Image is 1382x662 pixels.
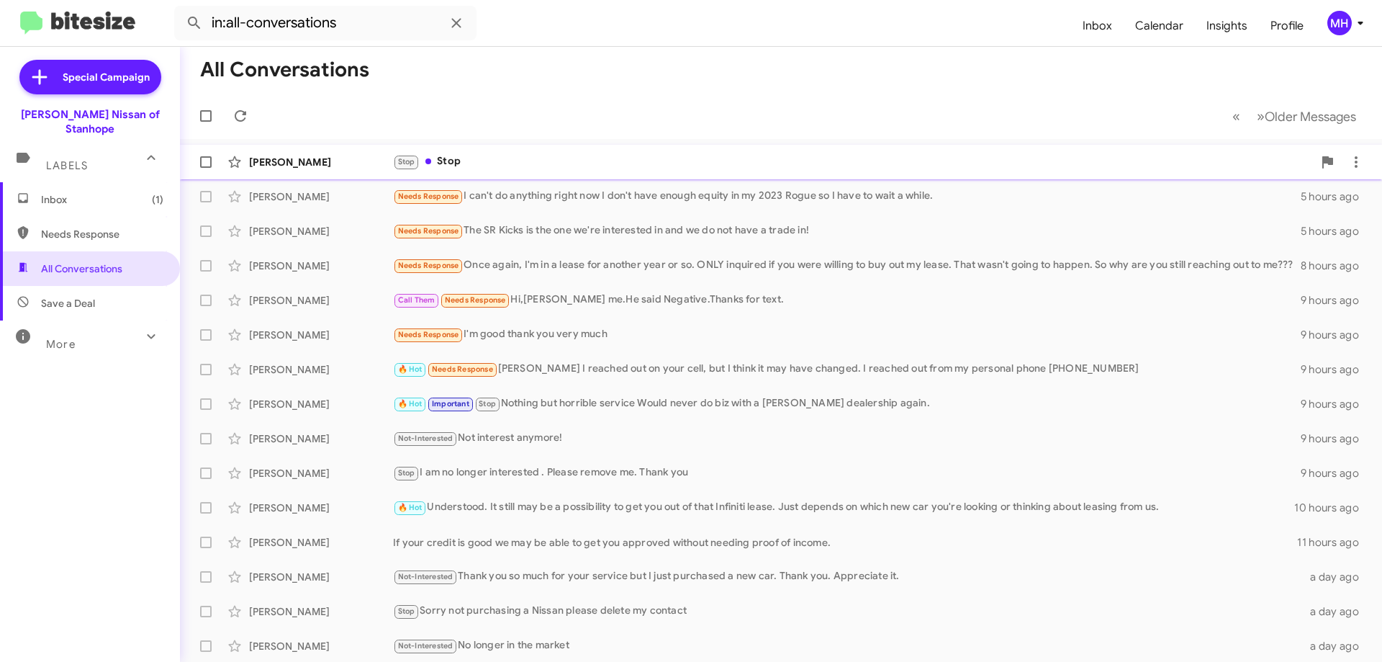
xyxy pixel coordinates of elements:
div: [PERSON_NAME] [249,362,393,377]
div: 5 hours ago [1301,189,1370,204]
div: a day ago [1301,570,1370,584]
div: Once again, I'm in a lease for another year or so. ONLY inquired if you were willing to buy out m... [393,257,1301,274]
div: [PERSON_NAME] [249,431,393,446]
span: 🔥 Hot [398,503,423,512]
span: Call Them [398,295,435,305]
span: » [1257,107,1265,125]
span: 🔥 Hot [398,399,423,408]
div: I'm good thank you very much [393,326,1301,343]
div: [PERSON_NAME] [249,466,393,480]
div: [PERSON_NAME] [249,293,393,308]
div: If your credit is good we may be able to get you approved without needing proof of income. [393,535,1297,550]
div: Understood. It still may be a possibility to get you out of that Infiniti lease. Just depends on ... [393,499,1294,516]
div: a day ago [1301,604,1370,619]
div: [PERSON_NAME] [249,397,393,411]
span: Stop [398,157,415,166]
div: [PERSON_NAME] I reached out on your cell, but I think it may have changed. I reached out from my ... [393,361,1301,377]
span: Stop [398,468,415,478]
div: [PERSON_NAME] [249,570,393,584]
div: I am no longer interested . Please remove me. Thank you [393,465,1301,481]
div: 10 hours ago [1294,501,1370,515]
span: Needs Response [398,192,459,201]
button: Next [1248,102,1365,131]
div: 9 hours ago [1301,431,1370,446]
span: Not-Interested [398,641,453,650]
div: No longer in the market [393,638,1301,654]
div: 9 hours ago [1301,362,1370,377]
span: (1) [152,192,163,207]
span: Stop [398,607,415,616]
a: Special Campaign [19,60,161,94]
a: Insights [1195,5,1259,47]
div: MH [1327,11,1352,35]
span: Not-Interested [398,434,453,443]
span: Important [432,399,469,408]
div: [PERSON_NAME] [249,155,393,169]
span: Needs Response [398,261,459,270]
div: [PERSON_NAME] [249,224,393,238]
div: I can't do anything right now I don't have enough equity in my 2023 Rogue so I have to wait a while. [393,188,1301,205]
div: The SR Kicks is the one we're interested in and we do not have a trade in! [393,223,1301,239]
div: 8 hours ago [1301,259,1370,273]
div: 5 hours ago [1301,224,1370,238]
div: Hi,[PERSON_NAME] me.He said Negative.Thanks for text. [393,292,1301,308]
div: [PERSON_NAME] [249,604,393,619]
div: Not interest anymore! [393,430,1301,447]
span: Needs Response [445,295,506,305]
nav: Page navigation example [1224,102,1365,131]
span: Inbox [41,192,163,207]
div: Stop [393,153,1313,170]
div: [PERSON_NAME] [249,639,393,653]
span: 🔥 Hot [398,364,423,374]
a: Profile [1259,5,1315,47]
div: 9 hours ago [1301,397,1370,411]
span: Labels [46,159,88,172]
div: 9 hours ago [1301,328,1370,342]
div: 9 hours ago [1301,466,1370,480]
span: « [1232,107,1240,125]
span: More [46,338,76,351]
h1: All Conversations [200,58,369,81]
span: Stop [479,399,496,408]
span: Special Campaign [63,70,150,84]
a: Inbox [1071,5,1124,47]
span: Needs Response [398,330,459,339]
a: Calendar [1124,5,1195,47]
div: [PERSON_NAME] [249,535,393,550]
span: All Conversations [41,261,122,276]
div: [PERSON_NAME] [249,189,393,204]
span: Save a Deal [41,296,95,310]
span: Older Messages [1265,109,1356,125]
span: Needs Response [432,364,493,374]
div: a day ago [1301,639,1370,653]
div: [PERSON_NAME] [249,328,393,342]
div: [PERSON_NAME] [249,501,393,515]
div: 11 hours ago [1297,535,1370,550]
div: Thank you so much for your service but I just purchased a new car. Thank you. Appreciate it. [393,568,1301,585]
div: [PERSON_NAME] [249,259,393,273]
button: Previous [1224,102,1249,131]
span: Needs Response [41,227,163,241]
span: Not-Interested [398,572,453,581]
button: MH [1315,11,1366,35]
span: Needs Response [398,226,459,236]
div: Sorry not purchasing a Nissan please delete my contact [393,603,1301,619]
div: 9 hours ago [1301,293,1370,308]
input: Search [174,6,477,40]
div: Nothing but horrible service Would never do biz with a [PERSON_NAME] dealership again. [393,395,1301,412]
